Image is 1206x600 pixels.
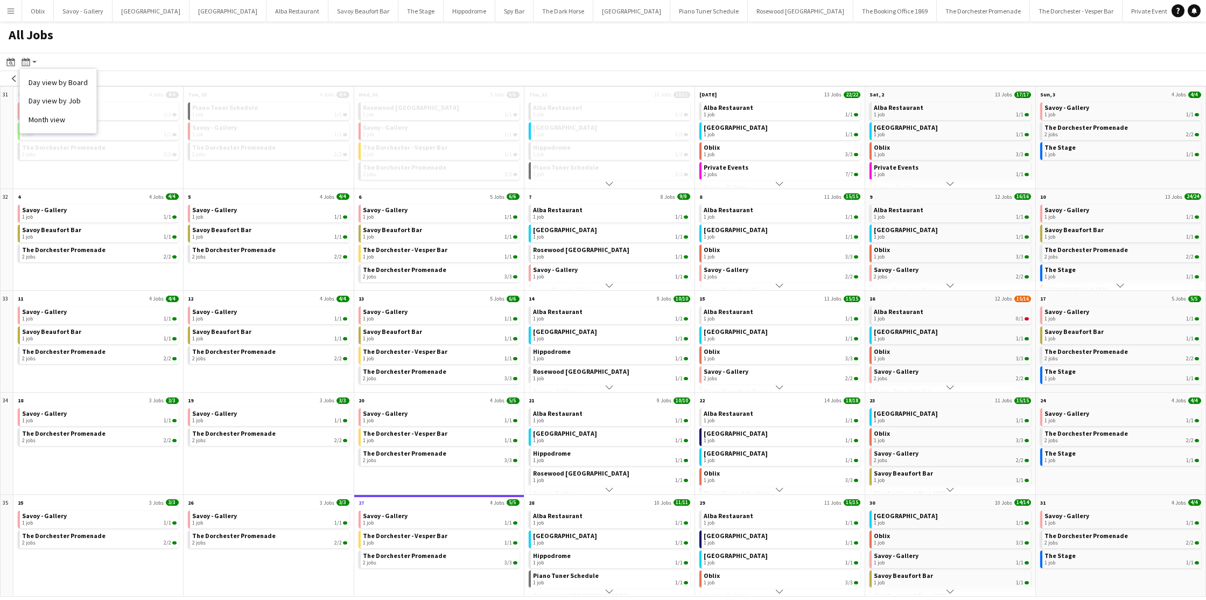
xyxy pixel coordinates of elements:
[363,131,374,138] span: 1 job
[334,316,342,322] span: 1/1
[874,234,885,240] span: 1 job
[363,308,408,316] span: Savoy - Gallery
[533,336,544,342] span: 1 job
[22,225,177,240] a: Savoy Beaufort Bar1 job1/1
[192,123,237,131] span: Savoy - Gallery
[533,205,688,220] a: Alba Restaurant1 job1/1
[845,151,853,158] span: 3/3
[533,143,571,151] span: Hippodrome
[1016,234,1023,240] span: 1/1
[363,111,374,118] span: 1 job
[1044,142,1199,158] a: The Stage1 job1/1
[533,308,583,316] span: Alba Restaurant
[363,103,459,111] span: Rosewood London
[874,336,885,342] span: 1 job
[874,162,1028,178] a: Private Events1 job1/1
[192,347,276,355] span: The Dorchester Promenade
[874,347,890,355] span: Oblix
[675,214,683,220] span: 1/1
[874,254,885,260] span: 1 job
[533,245,688,260] a: Rosewood [GEOGRAPHIC_DATA]1 job1/1
[363,327,422,336] span: Savoy Beaufort Bar
[704,316,714,322] span: 1 job
[22,151,36,158] span: 2 jobs
[504,274,512,280] span: 3/3
[704,254,714,260] span: 1 job
[704,355,714,362] span: 1 job
[363,254,374,260] span: 1 job
[1044,123,1128,131] span: The Dorchester Promenade
[504,214,512,220] span: 1/1
[192,308,237,316] span: Savoy - Gallery
[534,1,593,22] button: The Dark Horse
[164,131,171,138] span: 1/1
[1044,234,1055,240] span: 1 job
[363,346,517,362] a: The Dorchester - Vesper Bar1 job1/1
[704,143,720,151] span: Oblix
[533,122,688,138] a: [GEOGRAPHIC_DATA]1 job1/1
[533,142,688,158] a: Hippodrome1 job1/1
[22,234,33,240] span: 1 job
[334,355,342,362] span: 2/2
[1044,266,1076,274] span: The Stage
[593,1,670,22] button: [GEOGRAPHIC_DATA]
[398,1,444,22] button: The Stage
[1044,306,1199,322] a: Savoy - Gallery1 job1/1
[192,214,203,220] span: 1 job
[1016,171,1023,178] span: 1/1
[1044,151,1055,158] span: 1 job
[1044,205,1199,220] a: Savoy - Gallery1 job1/1
[675,274,683,280] span: 1/1
[675,131,683,138] span: 1/1
[675,111,683,118] span: 1/1
[874,151,885,158] span: 1 job
[1186,214,1194,220] span: 1/1
[22,326,177,342] a: Savoy Beaufort Bar1 job1/1
[1186,151,1194,158] span: 1/1
[533,316,544,322] span: 1 job
[874,327,938,336] span: Goring Hotel
[363,336,374,342] span: 1 job
[363,171,376,178] span: 2 jobs
[1016,336,1023,342] span: 1/1
[1186,234,1194,240] span: 1/1
[533,151,544,158] span: 1 job
[1016,131,1023,138] span: 1/1
[504,234,512,240] span: 1/1
[704,326,858,342] a: [GEOGRAPHIC_DATA]1 job1/1
[164,254,171,260] span: 2/2
[192,234,203,240] span: 1 job
[363,205,517,220] a: Savoy - Gallery1 job1/1
[192,355,206,362] span: 2 jobs
[874,103,923,111] span: Alba Restaurant
[704,226,768,234] span: Goring Hotel
[533,123,597,131] span: Goring Hotel
[874,316,885,322] span: 1 job
[363,151,374,158] span: 1 job
[22,306,177,322] a: Savoy - Gallery1 job1/1
[704,264,858,280] a: Savoy - Gallery2 jobs2/2
[1044,254,1058,260] span: 2 jobs
[1044,308,1089,316] span: Savoy - Gallery
[192,226,251,234] span: Savoy Beaufort Bar
[704,122,858,138] a: [GEOGRAPHIC_DATA]1 job1/1
[504,171,512,178] span: 3/3
[874,123,938,131] span: Goring Hotel
[190,1,267,22] button: [GEOGRAPHIC_DATA]
[937,1,1030,22] button: The Dorchester Promenade
[363,355,374,362] span: 1 job
[704,123,768,131] span: Goring Hotel
[363,274,376,280] span: 2 jobs
[533,246,629,254] span: Rosewood London
[334,336,342,342] span: 1/1
[164,111,171,118] span: 1/1
[533,306,688,322] a: Alba Restaurant1 job1/1
[54,1,113,22] button: Savoy - Gallery
[363,347,447,355] span: The Dorchester - Vesper Bar
[29,96,88,106] a: Day view by Job
[1044,336,1055,342] span: 1 job
[22,246,106,254] span: The Dorchester Promenade
[704,336,714,342] span: 1 job
[363,123,408,131] span: Savoy - Gallery
[164,316,171,322] span: 1/1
